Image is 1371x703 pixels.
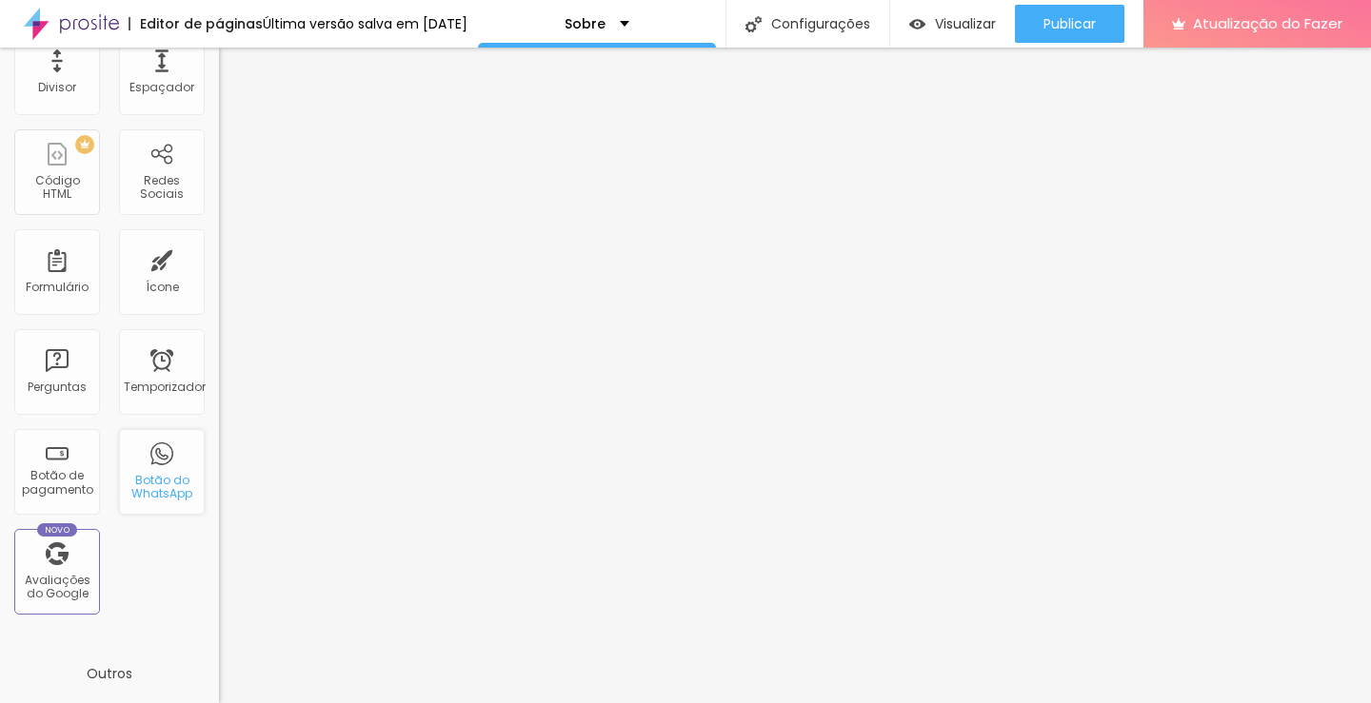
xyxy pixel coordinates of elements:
font: Perguntas [28,379,87,395]
font: Outros [87,664,132,683]
button: Visualizar [890,5,1015,43]
iframe: Editor [219,48,1371,703]
font: Divisor [38,79,76,95]
img: Ícone [745,16,762,32]
font: Editor de páginas [140,14,263,33]
font: Botão de pagamento [22,467,93,497]
font: Espaçador [129,79,194,95]
font: Sobre [565,14,606,33]
font: Configurações [771,14,870,33]
font: Novo [45,524,70,536]
font: Código HTML [35,172,80,202]
font: Última versão salva em [DATE] [263,14,467,33]
font: Publicar [1043,14,1096,33]
font: Visualizar [935,14,996,33]
font: Temporizador [124,379,206,395]
font: Redes Sociais [140,172,184,202]
font: Atualização do Fazer [1193,13,1342,33]
font: Botão do WhatsApp [131,472,192,501]
font: Formulário [26,279,89,295]
img: view-1.svg [909,16,925,32]
font: Avaliações do Google [25,572,90,601]
button: Publicar [1015,5,1124,43]
font: Ícone [146,279,179,295]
